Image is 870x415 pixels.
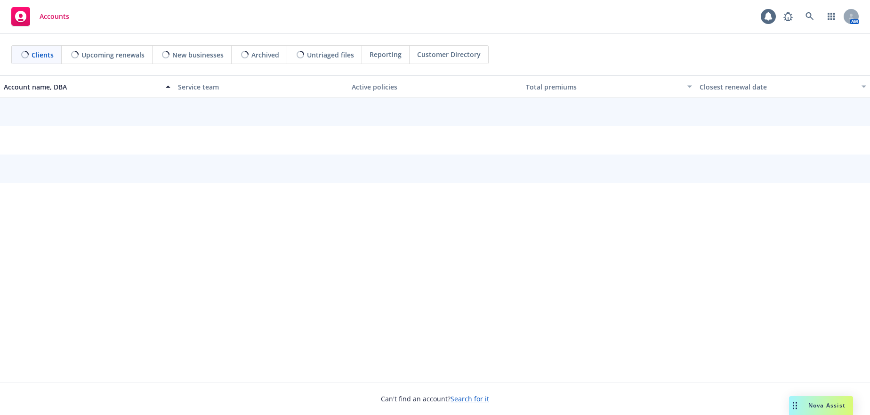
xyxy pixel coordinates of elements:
span: Reporting [370,49,402,59]
div: Account name, DBA [4,82,160,92]
span: Customer Directory [417,49,481,59]
button: Active policies [348,75,522,98]
span: Clients [32,50,54,60]
button: Closest renewal date [696,75,870,98]
span: New businesses [172,50,224,60]
span: Nova Assist [808,401,846,409]
a: Search for it [451,394,489,403]
a: Accounts [8,3,73,30]
span: Archived [251,50,279,60]
span: Can't find an account? [381,394,489,404]
span: Upcoming renewals [81,50,145,60]
div: Total premiums [526,82,682,92]
div: Closest renewal date [700,82,856,92]
a: Report a Bug [779,7,797,26]
div: Active policies [352,82,518,92]
button: Total premiums [522,75,696,98]
div: Service team [178,82,345,92]
a: Switch app [822,7,841,26]
div: Drag to move [789,396,801,415]
span: Untriaged files [307,50,354,60]
button: Service team [174,75,348,98]
button: Nova Assist [789,396,853,415]
a: Search [800,7,819,26]
span: Accounts [40,13,69,20]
